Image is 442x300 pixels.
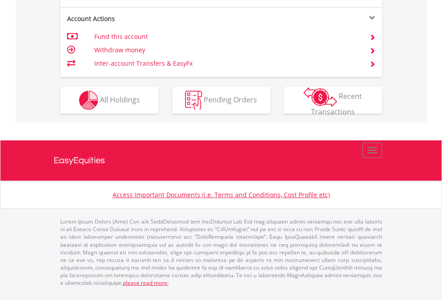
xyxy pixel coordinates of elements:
[94,30,358,43] td: Fund this account
[60,218,382,287] p: Lorem Ipsum Dolors (Ame) Con a/e SeddOeiusmod tem InciDiduntut Lab Etd mag aliquaen admin veniamq...
[94,57,358,70] td: Inter-account Transfers & EasyFx
[94,43,358,57] td: Withdraw money
[204,94,257,104] span: Pending Orders
[284,87,382,114] button: Recent Transactions
[100,94,140,104] span: All Holdings
[60,14,221,23] div: Account Actions
[60,87,159,114] button: All Holdings
[79,91,98,110] img: holdings-wht.png
[113,190,330,199] a: Access Important Documents (i.e. Terms and Conditions, Cost Profile etc)
[303,87,337,107] img: transactions-zar-wht.png
[123,279,168,287] a: please read more:
[185,91,202,110] img: pending_instructions-wht.png
[172,87,270,114] button: Pending Orders
[54,140,389,181] a: EasyEquities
